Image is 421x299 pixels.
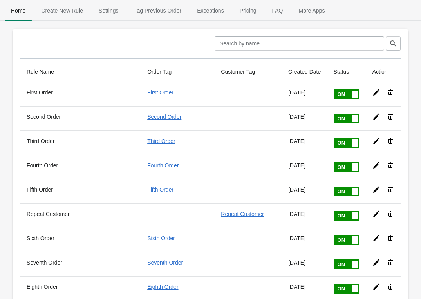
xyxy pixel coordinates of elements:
th: Order Tag [141,62,215,82]
th: Created Date [282,62,327,82]
span: Pricing [233,4,263,18]
a: Repeat Customer [221,211,264,217]
span: Exceptions [191,4,230,18]
th: Fifth Order [20,179,141,203]
a: Sixth Order [147,235,175,241]
span: Home [5,4,32,18]
a: Fifth Order [147,187,173,193]
th: Action [366,62,401,82]
span: Settings [92,4,125,18]
th: Customer Tag [215,62,282,82]
a: Third Order [147,138,175,144]
td: [DATE] [282,82,327,106]
th: Fourth Order [20,155,141,179]
a: Seventh Order [147,259,183,266]
span: Create New Rule [35,4,89,18]
a: Second Order [147,114,181,120]
input: Search by name [215,36,384,51]
td: [DATE] [282,252,327,276]
th: Seventh Order [20,252,141,276]
th: Repeat Customer [20,203,141,228]
button: Home [3,0,33,21]
span: Tag Previous Order [128,4,188,18]
th: Sixth Order [20,228,141,252]
span: FAQ [266,4,289,18]
span: More Apps [292,4,331,18]
td: [DATE] [282,130,327,155]
th: Second Order [20,106,141,130]
a: Fourth Order [147,162,179,169]
th: Rule Name [20,62,141,82]
button: Create_New_Rule [33,0,91,21]
a: Eighth Order [147,284,178,290]
td: [DATE] [282,203,327,228]
td: [DATE] [282,155,327,179]
th: Status [327,62,366,82]
button: Settings [91,0,126,21]
td: [DATE] [282,106,327,130]
td: [DATE] [282,228,327,252]
th: Third Order [20,130,141,155]
a: First Order [147,89,173,96]
td: [DATE] [282,179,327,203]
th: First Order [20,82,141,106]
